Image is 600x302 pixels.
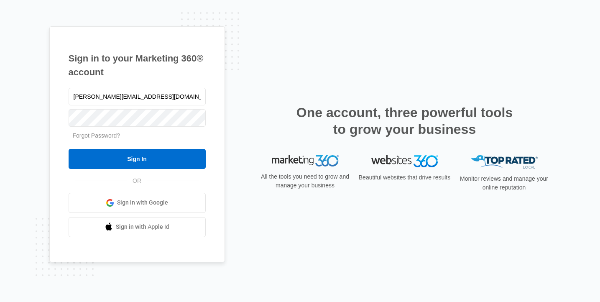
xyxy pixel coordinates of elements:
img: Marketing 360 [272,155,339,167]
a: Sign in with Google [69,193,206,213]
p: Monitor reviews and manage your online reputation [457,174,551,192]
span: Sign in with Google [117,198,168,207]
h2: One account, three powerful tools to grow your business [294,104,516,138]
h1: Sign in to your Marketing 360® account [69,51,206,79]
input: Sign In [69,149,206,169]
img: Websites 360 [371,155,438,167]
a: Sign in with Apple Id [69,217,206,237]
img: Top Rated Local [471,155,538,169]
span: OR [127,177,147,185]
a: Forgot Password? [73,132,120,139]
p: Beautiful websites that drive results [358,173,452,182]
span: Sign in with Apple Id [116,223,169,231]
p: All the tools you need to grow and manage your business [258,172,352,190]
input: Email [69,88,206,105]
